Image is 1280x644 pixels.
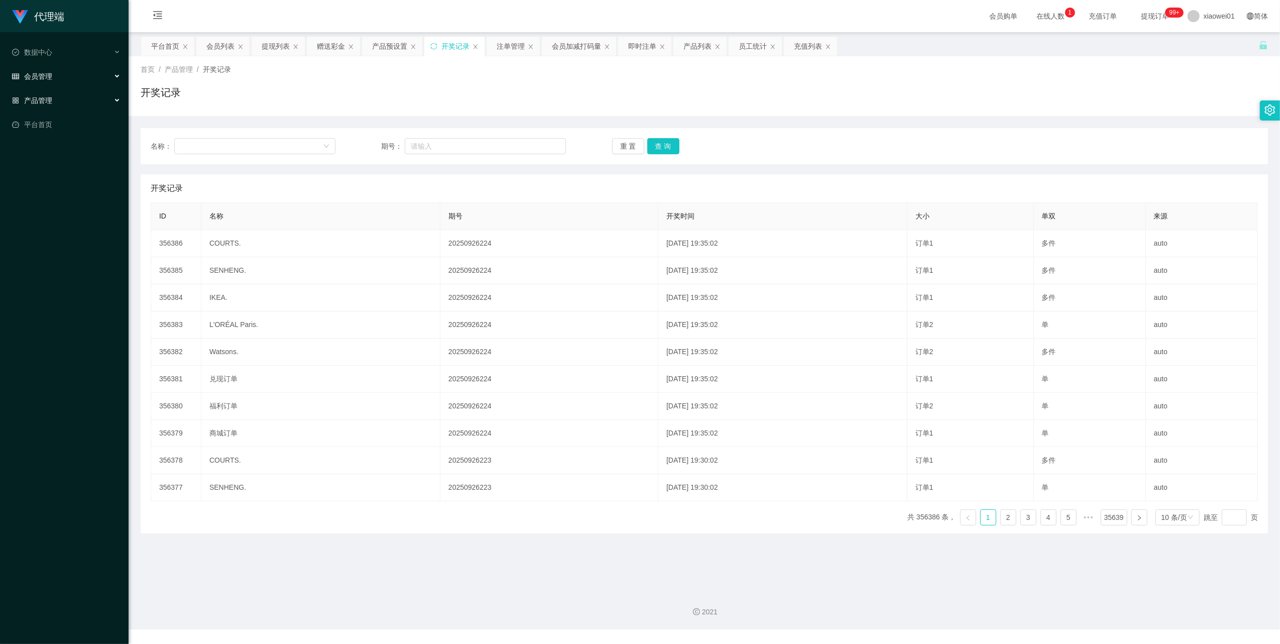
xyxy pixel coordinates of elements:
i: 图标: global [1247,13,1254,20]
td: Watsons. [201,339,440,366]
td: 356379 [151,420,201,447]
span: 产品管理 [12,96,52,104]
div: 注单管理 [497,37,525,56]
input: 请输入 [405,138,566,154]
div: 产品预设置 [372,37,407,56]
sup: 1 [1065,8,1075,18]
a: 2 [1001,510,1016,525]
li: 共 356386 条， [907,509,956,525]
td: 356381 [151,366,201,393]
button: 重 置 [612,138,644,154]
div: 2021 [137,607,1272,617]
span: 开奖记录 [203,65,231,73]
i: 图标: close [293,44,299,50]
td: 356386 [151,230,201,257]
span: / [159,65,161,73]
td: 356382 [151,339,201,366]
h1: 开奖记录 [141,85,181,100]
a: 5 [1061,510,1076,525]
span: 订单1 [915,483,934,491]
td: COURTS. [201,230,440,257]
span: 订单1 [915,375,934,383]
td: [DATE] 19:35:02 [658,420,907,447]
i: 图标: close [473,44,479,50]
td: 20250926223 [440,447,658,474]
span: 来源 [1154,212,1168,220]
td: 兑现订单 [201,366,440,393]
span: 在线人数 [1032,13,1070,20]
span: 期号： [381,141,405,152]
td: 商城订单 [201,420,440,447]
i: 图标: close [410,44,416,50]
li: 35639 [1101,509,1127,525]
span: 开奖时间 [666,212,694,220]
i: 图标: menu-fold [141,1,175,33]
i: 图标: close [528,44,534,50]
li: 1 [980,509,996,525]
td: 20250926224 [440,420,658,447]
span: 会员管理 [12,72,52,80]
div: 开奖记录 [441,37,470,56]
span: 单 [1042,483,1049,491]
td: auto [1146,366,1258,393]
span: 订单1 [915,429,934,437]
li: 5 [1061,509,1077,525]
span: 提现订单 [1136,13,1175,20]
i: 图标: close [604,44,610,50]
div: 充值列表 [794,37,822,56]
a: 1 [981,510,996,525]
i: 图标: close [825,44,831,50]
div: 10 条/页 [1161,510,1187,525]
a: 代理端 [12,12,64,20]
span: 订单1 [915,456,934,464]
a: 3 [1021,510,1036,525]
i: 图标: down [1188,514,1194,521]
td: COURTS. [201,447,440,474]
i: 图标: table [12,73,19,80]
span: 多件 [1042,456,1056,464]
td: auto [1146,393,1258,420]
i: 图标: close [182,44,188,50]
span: / [197,65,199,73]
td: 20250926224 [440,311,658,339]
td: auto [1146,257,1258,284]
td: auto [1146,447,1258,474]
i: 图标: close [715,44,721,50]
li: 下一页 [1131,509,1147,525]
p: 1 [1068,8,1072,18]
span: 首页 [141,65,155,73]
td: auto [1146,474,1258,501]
td: auto [1146,339,1258,366]
span: 单 [1042,402,1049,410]
td: 福利订单 [201,393,440,420]
td: 356383 [151,311,201,339]
span: 单 [1042,429,1049,437]
span: 名称 [209,212,223,220]
div: 提现列表 [262,37,290,56]
td: 20250926224 [440,393,658,420]
i: 图标: close [348,44,354,50]
span: ••• [1081,509,1097,525]
td: 356384 [151,284,201,311]
i: 图标: close [659,44,665,50]
td: 356378 [151,447,201,474]
span: 名称： [151,141,174,152]
span: 多件 [1042,348,1056,356]
td: SENHENG. [201,474,440,501]
span: 产品管理 [165,65,193,73]
span: 订单1 [915,293,934,301]
li: 2 [1000,509,1016,525]
span: 单 [1042,375,1049,383]
div: 平台首页 [151,37,179,56]
i: 图标: unlock [1259,41,1268,50]
span: 开奖记录 [151,182,183,194]
li: 上一页 [960,509,976,525]
span: 期号 [448,212,462,220]
i: 图标: setting [1264,104,1275,116]
td: 356380 [151,393,201,420]
td: 356377 [151,474,201,501]
li: 3 [1020,509,1036,525]
img: logo.9652507e.png [12,10,28,24]
td: [DATE] 19:30:02 [658,447,907,474]
td: [DATE] 19:35:02 [658,393,907,420]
